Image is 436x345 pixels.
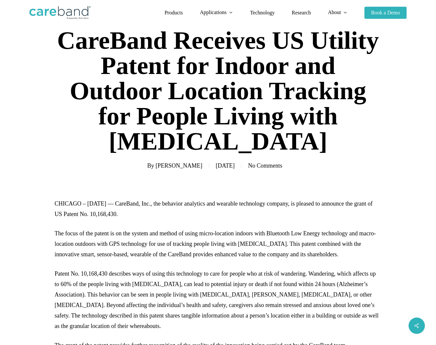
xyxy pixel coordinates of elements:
a: [PERSON_NAME] [156,162,202,169]
a: No Comments [248,162,282,169]
a: About [328,10,347,15]
p: CHICAGO – [DATE] — CareBand, Inc., the behavior analytics and wearable technology company, is ple... [55,198,381,228]
span: Book a Demo [371,10,400,15]
a: Research [292,10,311,15]
span: [DATE] [209,163,241,168]
p: The focus of the patent is on the system and method of using micro-location indoors with Bluetoot... [55,228,381,268]
span: Applications [200,9,226,15]
a: Technology [250,10,275,15]
p: Patent No. 10,168,430 describes ways of using this technology to care for people who at risk of w... [55,268,381,340]
h1: CareBand Receives US Utility Patent for Indoor and Outdoor Location Tracking for People Living wi... [55,21,381,160]
a: Applications [200,10,233,15]
a: Products [164,10,183,15]
span: About [328,9,341,15]
span: By [147,163,154,168]
a: Book a Demo [364,10,407,15]
img: CareBand [29,6,91,19]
